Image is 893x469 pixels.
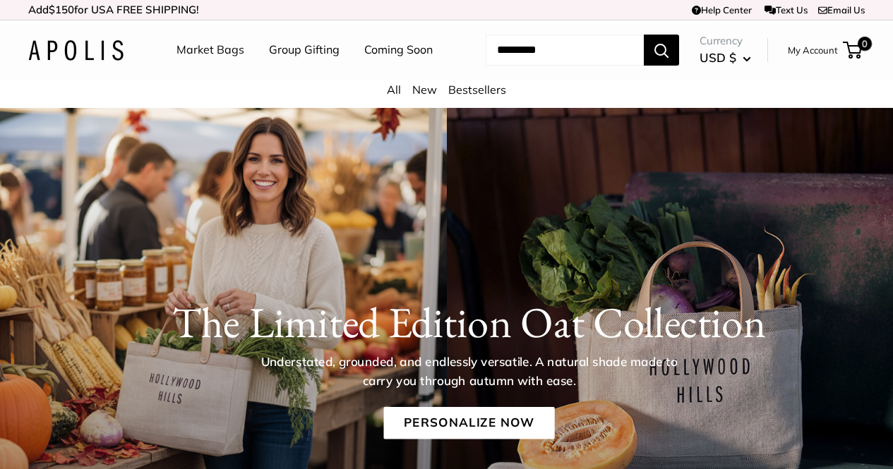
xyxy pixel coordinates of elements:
img: Apolis [28,40,124,61]
a: Text Us [765,4,808,16]
button: USD $ [700,47,751,69]
button: Search [644,35,679,66]
p: Understated, grounded, and endlessly versatile. A natural shade made to carry you through autumn ... [251,353,687,390]
h1: The Limited Edition Oat Collection [71,297,866,348]
a: Group Gifting [269,39,340,61]
a: Bestsellers [448,83,506,97]
span: 0 [858,37,872,51]
a: New [412,83,437,97]
span: USD $ [700,50,736,65]
a: Help Center [692,4,752,16]
a: Email Us [818,4,865,16]
a: Coming Soon [364,39,433,61]
a: My Account [788,42,838,59]
span: Currency [700,31,751,51]
input: Search... [486,35,644,66]
span: $150 [49,3,74,16]
a: Market Bags [176,39,244,61]
a: All [387,83,401,97]
a: 0 [844,42,862,59]
a: Personalize Now [383,407,554,439]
